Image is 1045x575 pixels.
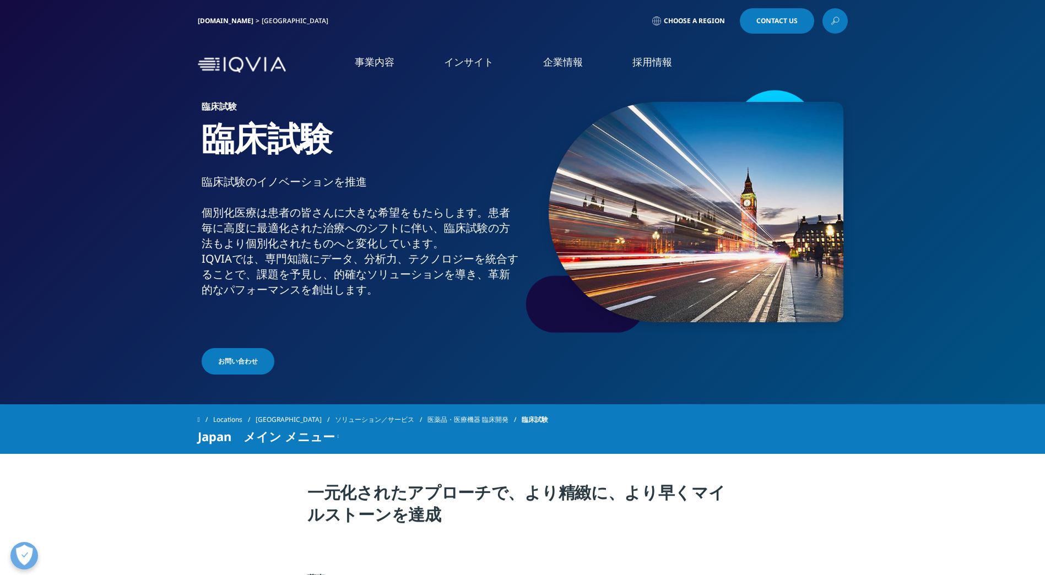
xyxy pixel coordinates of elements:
a: Locations [213,410,256,430]
span: Contact Us [756,18,798,24]
h1: 臨床試験 [202,117,518,174]
img: 902_light-trails-on-road-in-london-city-at-night.jpg [549,102,843,322]
a: 事業内容 [355,55,394,69]
a: ソリューション／サービス [335,410,427,430]
div: [GEOGRAPHIC_DATA] [262,17,333,25]
span: お問い合わせ [218,356,258,366]
a: [GEOGRAPHIC_DATA] [256,410,335,430]
h6: 臨床試験 [202,102,518,117]
a: 採用情報 [632,55,672,69]
a: Contact Us [740,8,814,34]
a: [DOMAIN_NAME] [198,16,253,25]
div: 臨床試験のイノベーションを推進 個別化医療は患者の皆さんに大きな希望をもたらします。患者毎に高度に最適化された治療へのシフトに伴い、臨床試験の方法もより個別化されたものへと変化しています。 IQ... [202,174,518,328]
span: Choose a Region [664,17,725,25]
a: お問い合わせ [202,348,274,375]
a: インサイト [444,55,494,69]
span: Japan メイン メニュー [198,430,335,443]
span: 臨床試験 [522,410,548,430]
nav: Primary [290,39,848,91]
h4: 一元化されたアプローチで、より精緻に、より早くマイルストーンを達成 [307,481,738,534]
a: 医薬品・医療機器 臨床開発 [427,410,522,430]
button: 優先設定センターを開く [10,542,38,569]
a: 企業情報 [543,55,583,69]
